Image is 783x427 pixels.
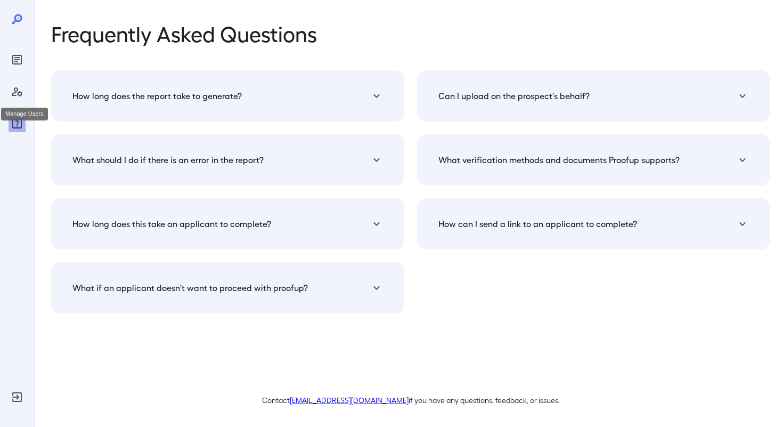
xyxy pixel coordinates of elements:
h5: How can I send a link to an applicant to complete? [438,217,637,230]
div: FAQ [9,115,26,132]
div: What should I do if there is an error in the report? [64,147,391,173]
h5: Can I upload on the prospect's behalf? [438,90,590,102]
p: Frequently Asked Questions [51,21,770,45]
h5: What should I do if there is an error in the report? [72,154,264,166]
div: Reports [9,51,26,68]
div: How long does this take an applicant to complete? [64,211,391,237]
h5: What if an applicant doesn't want to proceed with proofup? [72,281,308,294]
div: Log Out [9,389,26,406]
h5: How long does this take an applicant to complete? [72,217,271,230]
div: What if an applicant doesn't want to proceed with proofup? [64,275,391,301]
div: Manage Users [9,83,26,100]
h5: What verification methods and documents Proofup supports? [438,154,680,166]
div: Manage Users [1,108,48,120]
div: How long does the report take to generate? [64,83,391,109]
div: How can I send a link to an applicant to complete? [430,211,757,237]
p: Contact if you have any questions, feedback, or issues. [51,395,770,406]
div: Can I upload on the prospect's behalf? [430,83,757,109]
h5: How long does the report take to generate? [72,90,242,102]
a: [EMAIL_ADDRESS][DOMAIN_NAME] [290,396,409,405]
div: What verification methods and documents Proofup supports? [430,147,757,173]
